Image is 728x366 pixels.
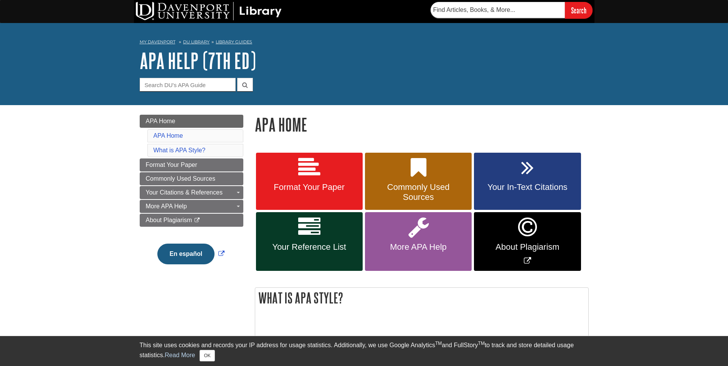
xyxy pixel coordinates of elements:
button: Close [200,350,215,361]
a: Your Reference List [256,212,363,271]
a: Your Citations & References [140,186,243,199]
i: This link opens in a new window [194,218,200,223]
a: DU Library [183,39,210,45]
span: More APA Help [371,242,466,252]
input: Search [565,2,593,18]
a: Your In-Text Citations [474,153,581,210]
a: More APA Help [140,200,243,213]
span: Format Your Paper [262,182,357,192]
sup: TM [478,341,485,346]
span: Commonly Used Sources [371,182,466,202]
span: Your In-Text Citations [480,182,575,192]
span: More APA Help [146,203,187,209]
img: DU Library [136,2,282,20]
a: Format Your Paper [140,158,243,171]
a: Format Your Paper [256,153,363,210]
h1: APA Home [255,115,589,134]
span: Your Reference List [262,242,357,252]
span: Format Your Paper [146,162,197,168]
span: APA Home [146,118,175,124]
span: About Plagiarism [480,242,575,252]
a: More APA Help [365,212,472,271]
input: Find Articles, Books, & More... [431,2,565,18]
button: En español [157,244,215,264]
a: Link opens in new window [474,212,581,271]
a: About Plagiarism [140,214,243,227]
a: APA Home [154,132,183,139]
span: Commonly Used Sources [146,175,215,182]
a: Library Guides [216,39,252,45]
h2: What is APA Style? [255,288,588,308]
a: Commonly Used Sources [140,172,243,185]
sup: TM [435,341,442,346]
span: Your Citations & References [146,189,223,196]
a: Read More [165,352,195,358]
a: APA Home [140,115,243,128]
a: What is APA Style? [154,147,206,153]
form: Searches DU Library's articles, books, and more [431,2,593,18]
div: Guide Page Menu [140,115,243,277]
div: This site uses cookies and records your IP address for usage statistics. Additionally, we use Goo... [140,341,589,361]
nav: breadcrumb [140,37,589,49]
a: APA Help (7th Ed) [140,49,256,73]
a: Link opens in new window [155,251,226,257]
a: My Davenport [140,39,175,45]
input: Search DU's APA Guide [140,78,236,91]
a: Commonly Used Sources [365,153,472,210]
span: About Plagiarism [146,217,192,223]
